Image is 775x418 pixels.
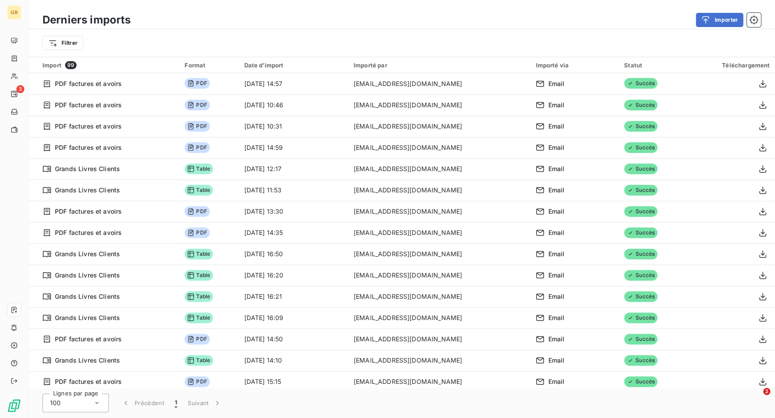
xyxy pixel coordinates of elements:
span: Succès [624,185,657,195]
span: Succès [624,249,657,259]
td: [EMAIL_ADDRESS][DOMAIN_NAME] [348,286,530,307]
td: [DATE] 10:31 [239,116,348,137]
td: [DATE] 13:30 [239,201,348,222]
div: GR [7,5,21,20]
td: [DATE] 10:46 [239,94,348,116]
span: Email [548,313,564,322]
div: Importé par [354,62,525,69]
td: [DATE] 14:50 [239,328,348,350]
td: [DATE] 16:20 [239,265,348,286]
span: PDF factures et avoirs [55,122,122,131]
span: Email [548,164,564,173]
td: [EMAIL_ADDRESS][DOMAIN_NAME] [348,328,530,350]
span: 99 [65,61,77,69]
span: PDF [185,142,209,153]
span: PDF [185,334,209,344]
span: PDF factures et avoirs [55,228,122,237]
td: [EMAIL_ADDRESS][DOMAIN_NAME] [348,265,530,286]
span: Email [548,79,564,88]
td: [EMAIL_ADDRESS][DOMAIN_NAME] [348,371,530,392]
div: Format [185,62,233,69]
span: Email [548,377,564,386]
span: Grands Livres Clients [55,271,120,280]
div: Statut [624,62,680,69]
td: [EMAIL_ADDRESS][DOMAIN_NAME] [348,158,530,180]
span: PDF [185,206,209,217]
span: Email [548,335,564,344]
td: [DATE] 14:59 [239,137,348,158]
span: PDF [185,100,209,110]
span: Succès [624,164,657,174]
div: Téléchargement [691,62,770,69]
span: Email [548,101,564,109]
span: Email [548,356,564,365]
span: 2 [763,388,770,395]
span: Succès [624,227,657,238]
span: 1 [175,398,177,407]
span: PDF factures et avoirs [55,143,122,152]
td: [DATE] 14:10 [239,350,348,371]
button: Suivant [182,394,227,412]
td: [EMAIL_ADDRESS][DOMAIN_NAME] [348,73,530,94]
td: [EMAIL_ADDRESS][DOMAIN_NAME] [348,307,530,328]
span: Table [185,355,213,366]
span: Email [548,122,564,131]
span: Table [185,185,213,195]
span: Email [548,143,564,152]
td: [DATE] 11:53 [239,180,348,201]
iframe: Intercom live chat [745,388,766,409]
span: PDF [185,121,209,132]
td: [EMAIL_ADDRESS][DOMAIN_NAME] [348,137,530,158]
td: [DATE] 15:15 [239,371,348,392]
span: Succès [624,376,657,387]
span: PDF factures et avoirs [55,101,122,109]
div: Importé via [536,62,613,69]
td: [EMAIL_ADDRESS][DOMAIN_NAME] [348,243,530,265]
span: Succès [624,121,657,132]
span: Succès [624,78,657,89]
span: Succès [624,142,657,153]
button: Importer [696,13,743,27]
td: [EMAIL_ADDRESS][DOMAIN_NAME] [348,201,530,222]
div: Date d’import [244,62,343,69]
button: Filtrer [42,36,83,50]
td: [EMAIL_ADDRESS][DOMAIN_NAME] [348,350,530,371]
span: PDF factures et avoirs [55,377,122,386]
span: PDF [185,78,209,89]
span: 100 [50,398,61,407]
span: PDF factures et avoirs [55,207,122,216]
h3: Derniers imports [42,12,131,28]
span: Succès [624,355,657,366]
span: Grands Livres Clients [55,186,120,195]
span: Table [185,291,213,302]
td: [EMAIL_ADDRESS][DOMAIN_NAME] [348,180,530,201]
td: [DATE] 16:21 [239,286,348,307]
span: Table [185,249,213,259]
span: Grands Livres Clients [55,313,120,322]
span: PDF [185,376,209,387]
span: Email [548,186,564,195]
td: [DATE] 16:50 [239,243,348,265]
span: Grands Livres Clients [55,164,120,173]
span: Table [185,164,213,174]
span: Grands Livres Clients [55,356,120,365]
td: [DATE] 14:35 [239,222,348,243]
button: Précédent [116,394,170,412]
span: Table [185,313,213,323]
span: Succès [624,313,657,323]
td: [DATE] 12:17 [239,158,348,180]
td: [DATE] 14:57 [239,73,348,94]
span: Email [548,271,564,280]
span: PDF factures et avoirs [55,335,122,344]
span: PDF factures et avoirs [55,79,122,88]
span: Succès [624,291,657,302]
div: Import [42,61,174,69]
button: 1 [170,394,182,412]
td: [EMAIL_ADDRESS][DOMAIN_NAME] [348,222,530,243]
td: [EMAIL_ADDRESS][DOMAIN_NAME] [348,116,530,137]
span: Email [548,207,564,216]
span: Succès [624,270,657,281]
span: Email [548,292,564,301]
span: Email [548,250,564,258]
span: Succès [624,100,657,110]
